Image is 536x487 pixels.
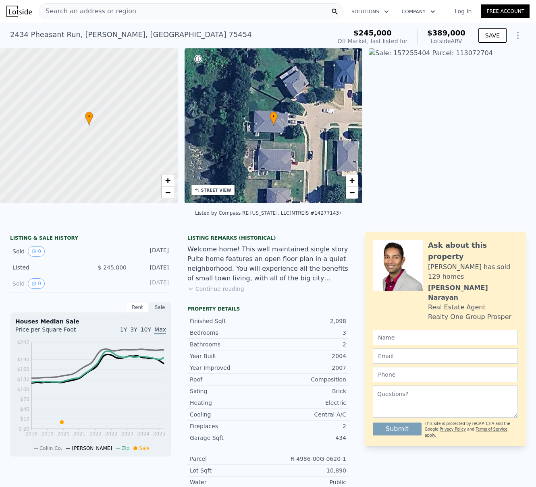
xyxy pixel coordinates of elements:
[428,262,518,282] div: [PERSON_NAME] has sold 129 homes
[12,278,84,289] div: Sold
[510,27,526,44] button: Show Options
[187,235,349,241] div: Listing Remarks (Historical)
[28,278,45,289] button: View historical data
[268,399,346,407] div: Electric
[89,431,102,437] tspan: 2022
[268,434,346,442] div: 434
[137,431,150,437] tspan: 2024
[190,455,268,463] div: Parcel
[20,396,29,402] tspan: $70
[440,427,466,431] a: Privacy Policy
[105,431,118,437] tspan: 2022
[10,235,171,243] div: LISTING & SALE HISTORY
[165,187,170,197] span: −
[133,278,169,289] div: [DATE]
[268,410,346,419] div: Central A/C
[57,431,70,437] tspan: 2020
[17,367,29,372] tspan: $160
[10,29,252,40] div: 2434 Pheasant Run , [PERSON_NAME] , [GEOGRAPHIC_DATA] 75454
[72,446,112,451] span: [PERSON_NAME]
[345,4,395,19] button: Solutions
[98,264,127,271] span: $ 245,000
[73,431,86,437] tspan: 2021
[428,303,486,312] div: Real Estate Agent
[6,6,32,17] img: Lotside
[15,325,91,338] div: Price per Square Foot
[187,245,349,283] div: Welcome home! This well maintained single story Pulte home features an open floor plan in a quiet...
[139,446,150,451] span: Sale
[268,387,346,395] div: Brick
[349,187,355,197] span: −
[154,326,166,334] span: Max
[190,422,268,430] div: Fireplaces
[153,431,166,437] tspan: 2025
[346,174,358,187] a: Zoom in
[39,446,62,451] span: Collin Co.
[270,113,278,120] span: •
[20,416,29,422] tspan: $10
[270,112,278,126] div: •
[39,6,136,16] span: Search an address or region
[41,431,54,437] tspan: 2019
[190,399,268,407] div: Heating
[190,364,268,372] div: Year Improved
[25,431,38,437] tspan: 2018
[373,367,518,382] input: Phone
[268,455,346,463] div: R-4986-00G-0620-1
[201,187,231,193] div: STREET VIEW
[190,375,268,383] div: Roof
[162,187,174,199] a: Zoom out
[338,37,408,45] div: Off Market, last listed for
[190,466,268,475] div: Lot Sqft
[85,113,93,120] span: •
[268,422,346,430] div: 2
[428,240,518,262] div: Ask about this property
[122,446,129,451] span: Zip
[268,364,346,372] div: 2007
[120,326,127,333] span: 1Y
[17,357,29,363] tspan: $190
[187,285,244,293] button: Continue reading
[373,348,518,364] input: Email
[187,306,349,312] div: Property details
[190,478,268,486] div: Water
[20,406,29,412] tspan: $40
[268,329,346,337] div: 3
[133,246,169,257] div: [DATE]
[395,4,442,19] button: Company
[133,263,169,271] div: [DATE]
[478,28,507,43] button: SAVE
[12,246,84,257] div: Sold
[428,312,511,322] div: Realty One Group Prosper
[427,29,465,37] span: $389,000
[190,387,268,395] div: Siding
[373,423,422,435] button: Submit
[190,317,268,325] div: Finished Sqft
[476,427,507,431] a: Terms of Service
[17,387,29,392] tspan: $100
[15,317,166,325] div: Houses Median Sale
[481,4,530,18] a: Free Account
[121,431,134,437] tspan: 2023
[12,263,84,271] div: Listed
[346,187,358,199] a: Zoom out
[268,466,346,475] div: 10,890
[165,175,170,185] span: +
[425,421,518,438] div: This site is protected by reCAPTCHA and the Google and apply.
[85,112,93,126] div: •
[195,210,341,216] div: Listed by Compass RE [US_STATE], LLC (NTREIS #14277143)
[162,174,174,187] a: Zoom in
[149,302,171,313] div: Sale
[190,434,268,442] div: Garage Sqft
[428,283,518,303] div: [PERSON_NAME] Narayan
[268,340,346,348] div: 2
[268,478,346,486] div: Public
[17,377,29,382] tspan: $130
[130,326,137,333] span: 3Y
[427,37,465,45] div: Lotside ARV
[190,410,268,419] div: Cooling
[268,375,346,383] div: Composition
[17,340,29,345] tspan: $242
[190,329,268,337] div: Bedrooms
[126,302,149,313] div: Rent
